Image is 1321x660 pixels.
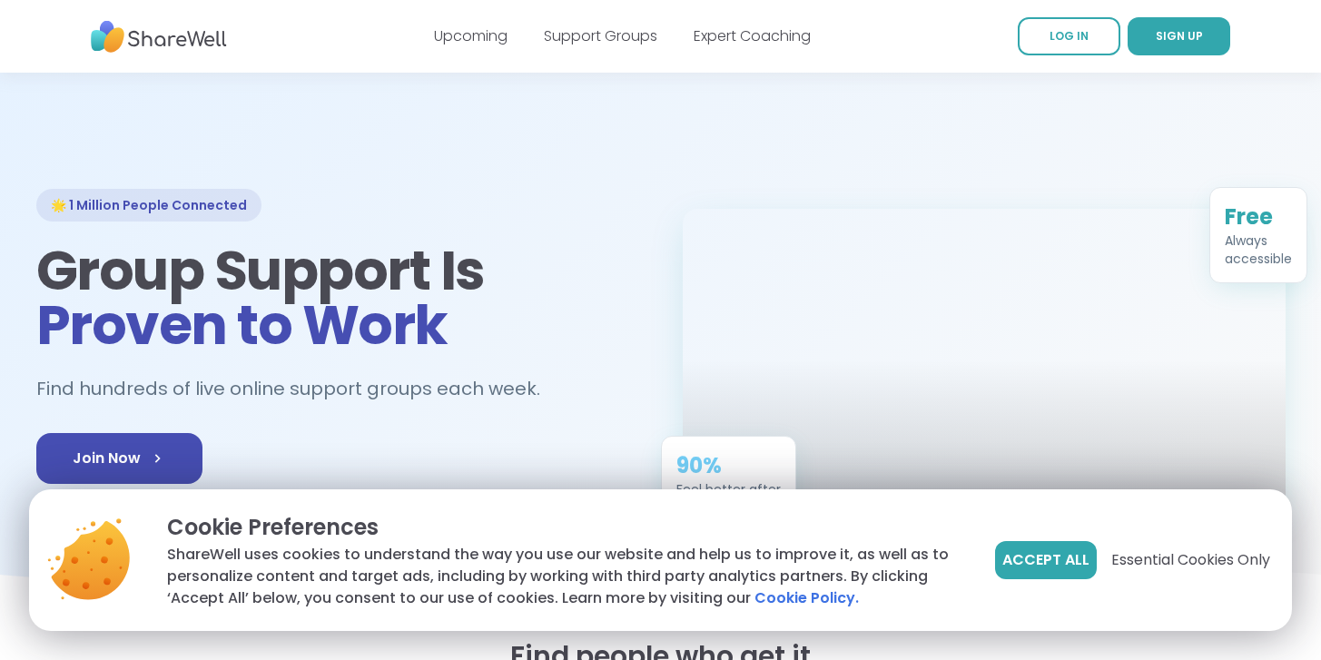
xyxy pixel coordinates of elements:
[434,25,508,46] a: Upcoming
[544,25,657,46] a: Support Groups
[36,189,261,222] div: 🌟 1 Million People Connected
[694,25,811,46] a: Expert Coaching
[167,511,966,544] p: Cookie Preferences
[1050,28,1089,44] span: LOG IN
[1111,549,1270,571] span: Essential Cookies Only
[1128,17,1230,55] a: SIGN UP
[36,287,448,363] span: Proven to Work
[167,544,966,609] p: ShareWell uses cookies to understand the way you use our website and help us to improve it, as we...
[1018,17,1120,55] a: LOG IN
[36,433,202,484] a: Join Now
[1156,28,1203,44] span: SIGN UP
[36,374,559,404] h2: Find hundreds of live online support groups each week.
[754,587,859,609] a: Cookie Policy.
[91,12,227,62] img: ShareWell Nav Logo
[1002,549,1089,571] span: Accept All
[676,446,781,475] div: 90%
[676,475,781,511] div: Feel better after just one session
[73,448,166,469] span: Join Now
[1225,226,1292,262] div: Always accessible
[995,541,1097,579] button: Accept All
[1225,197,1292,226] div: Free
[36,243,639,352] h1: Group Support Is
